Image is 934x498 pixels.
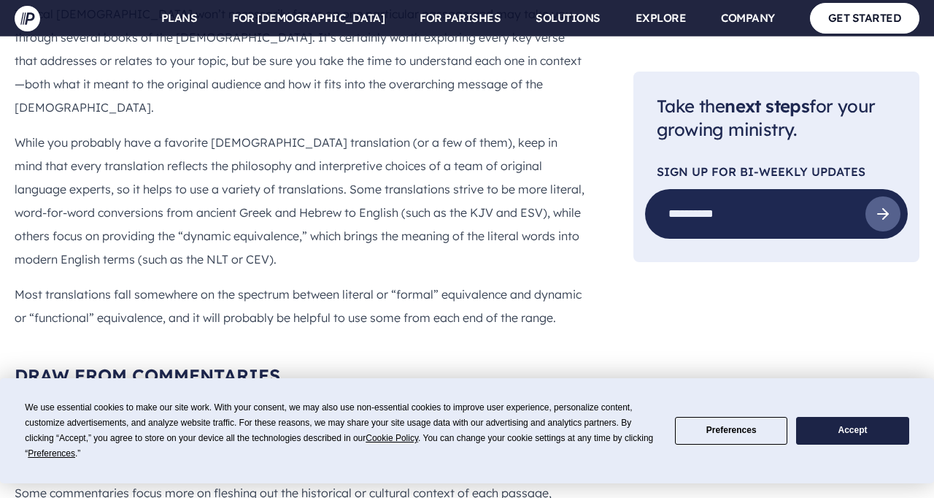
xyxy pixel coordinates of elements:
span: Cookie Policy [366,433,418,443]
a: GET STARTED [810,3,920,33]
p: Topical [DEMOGRAPHIC_DATA] won’t necessarily focus on one particular passage and may take you thr... [15,2,587,119]
div: We use essential cookies to make our site work. With your consent, we may also use non-essential ... [25,400,657,461]
button: Preferences [675,417,787,445]
span: DRAW FROM COMMENTARIES [15,364,280,386]
p: While you probably have a favorite [DEMOGRAPHIC_DATA] translation (or a few of them), keep in min... [15,131,587,271]
p: Most translations fall somewhere on the spectrum between literal or “formal” equivalence and dyna... [15,283,587,329]
p: Sign Up For Bi-Weekly Updates [657,166,896,178]
button: Accept [796,417,908,445]
span: Take the for your growing ministry. [657,95,875,141]
span: Preferences [28,448,75,459]
span: next steps [725,95,809,117]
